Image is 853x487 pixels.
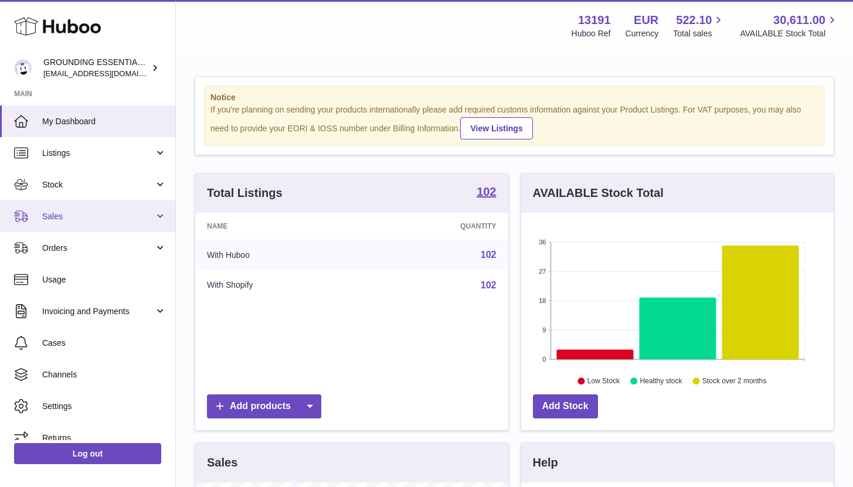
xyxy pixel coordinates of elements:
[572,28,611,39] div: Huboo Ref
[42,369,166,380] span: Channels
[673,12,725,39] a: 522.10 Total sales
[460,117,532,139] a: View Listings
[207,455,237,471] h3: Sales
[207,394,321,418] a: Add products
[626,28,659,39] div: Currency
[542,326,546,333] text: 9
[740,12,839,39] a: 30,611.00 AVAILABLE Stock Total
[539,268,546,275] text: 27
[195,213,364,240] th: Name
[42,306,154,317] span: Invoicing and Payments
[42,243,154,254] span: Orders
[634,12,658,28] strong: EUR
[195,270,364,301] td: With Shopify
[539,297,546,304] text: 18
[210,104,818,139] div: If you're planning on sending your products internationally please add required customs informati...
[207,185,283,201] h3: Total Listings
[539,239,546,246] text: 36
[14,443,161,464] a: Log out
[578,12,611,28] strong: 13191
[477,186,496,197] strong: 102
[587,377,620,385] text: Low Stock
[195,240,364,270] td: With Huboo
[43,69,172,78] span: [EMAIL_ADDRESS][DOMAIN_NAME]
[773,12,825,28] span: 30,611.00
[364,213,508,240] th: Quantity
[210,92,818,103] strong: Notice
[42,211,154,222] span: Sales
[533,185,664,201] h3: AVAILABLE Stock Total
[542,356,546,363] text: 0
[42,116,166,127] span: My Dashboard
[740,28,839,39] span: AVAILABLE Stock Total
[14,59,32,77] img: espenwkopperud@gmail.com
[42,274,166,285] span: Usage
[42,338,166,349] span: Cases
[673,28,725,39] span: Total sales
[533,455,558,471] h3: Help
[481,250,497,260] a: 102
[43,57,149,79] div: GROUNDING ESSENTIALS INTERNATIONAL SLU
[42,432,166,444] span: Returns
[533,394,598,418] a: Add Stock
[676,12,712,28] span: 522.10
[42,179,154,190] span: Stock
[640,377,682,385] text: Healthy stock
[477,186,496,200] a: 102
[42,148,154,159] span: Listings
[481,280,497,290] a: 102
[702,377,766,385] text: Stock over 2 months
[42,401,166,412] span: Settings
